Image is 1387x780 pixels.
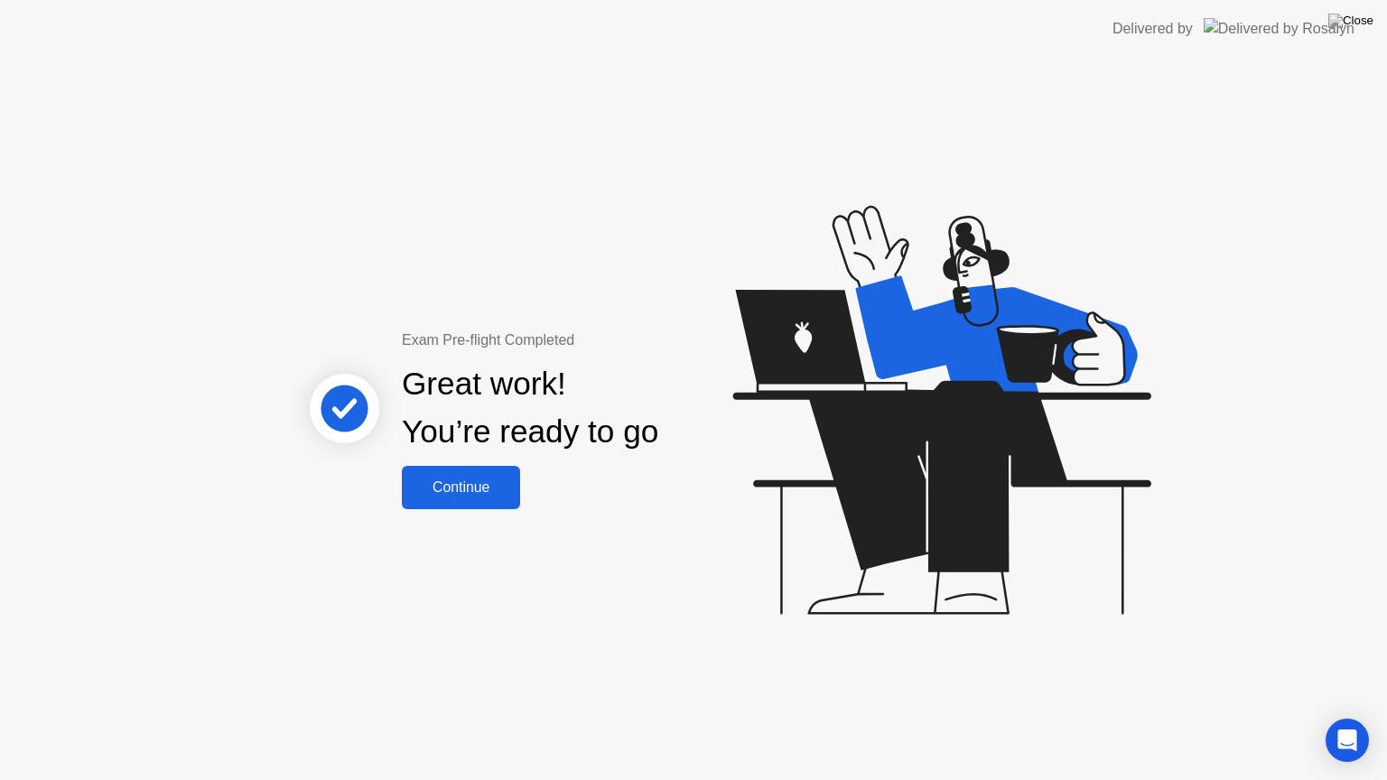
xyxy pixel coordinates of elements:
[407,479,515,496] div: Continue
[402,360,658,456] div: Great work! You’re ready to go
[1204,18,1354,39] img: Delivered by Rosalyn
[402,330,775,351] div: Exam Pre-flight Completed
[1112,18,1193,40] div: Delivered by
[1328,14,1373,28] img: Close
[402,466,520,509] button: Continue
[1326,719,1369,762] div: Open Intercom Messenger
